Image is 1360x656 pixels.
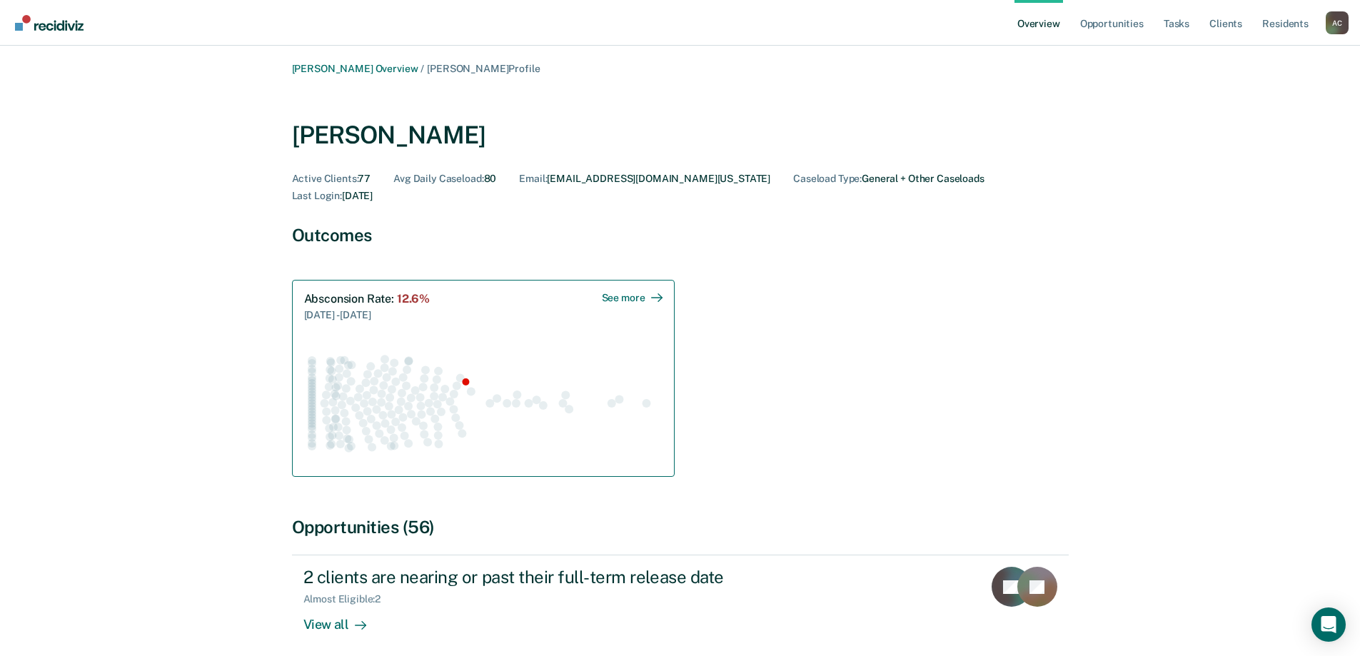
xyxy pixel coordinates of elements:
span: Caseload Type : [793,173,862,184]
span: [PERSON_NAME] Profile [427,63,540,74]
div: [DATE] - [DATE] [304,306,430,323]
span: Active Clients : [292,173,358,184]
div: Opportunities (56) [292,517,1069,538]
span: / [418,63,427,74]
span: Email : [519,173,547,184]
div: View all [303,605,383,633]
div: See more [602,292,663,304]
div: A C [1326,11,1349,34]
div: [PERSON_NAME] [292,121,486,150]
a: [PERSON_NAME] Overview [292,63,418,74]
div: 80 [393,173,496,185]
div: Swarm plot of all absconsion rates in the state for NOT_SEX_OFFENSE caseloads, highlighting value... [304,340,663,465]
div: 77 [292,173,371,185]
img: Recidiviz [15,15,84,31]
a: Absconsion Rate:12.6%[DATE] - [DATE]See moreSwarm plot of all absconsion rates in the state for N... [292,280,675,477]
button: Profile dropdown button [1326,11,1349,34]
span: 12.6% [397,292,430,306]
div: General + Other Caseloads [793,173,984,185]
div: Open Intercom Messenger [1311,607,1346,642]
div: 2 clients are nearing or past their full-term release date [303,567,805,587]
span: Last Login : [292,190,342,201]
div: Absconsion Rate : [304,292,430,306]
div: Outcomes [292,225,1069,246]
span: Avg Daily Caseload : [393,173,483,184]
div: [DATE] [292,190,373,202]
div: [EMAIL_ADDRESS][DOMAIN_NAME][US_STATE] [519,173,770,185]
div: Almost Eligible : 2 [303,593,393,605]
